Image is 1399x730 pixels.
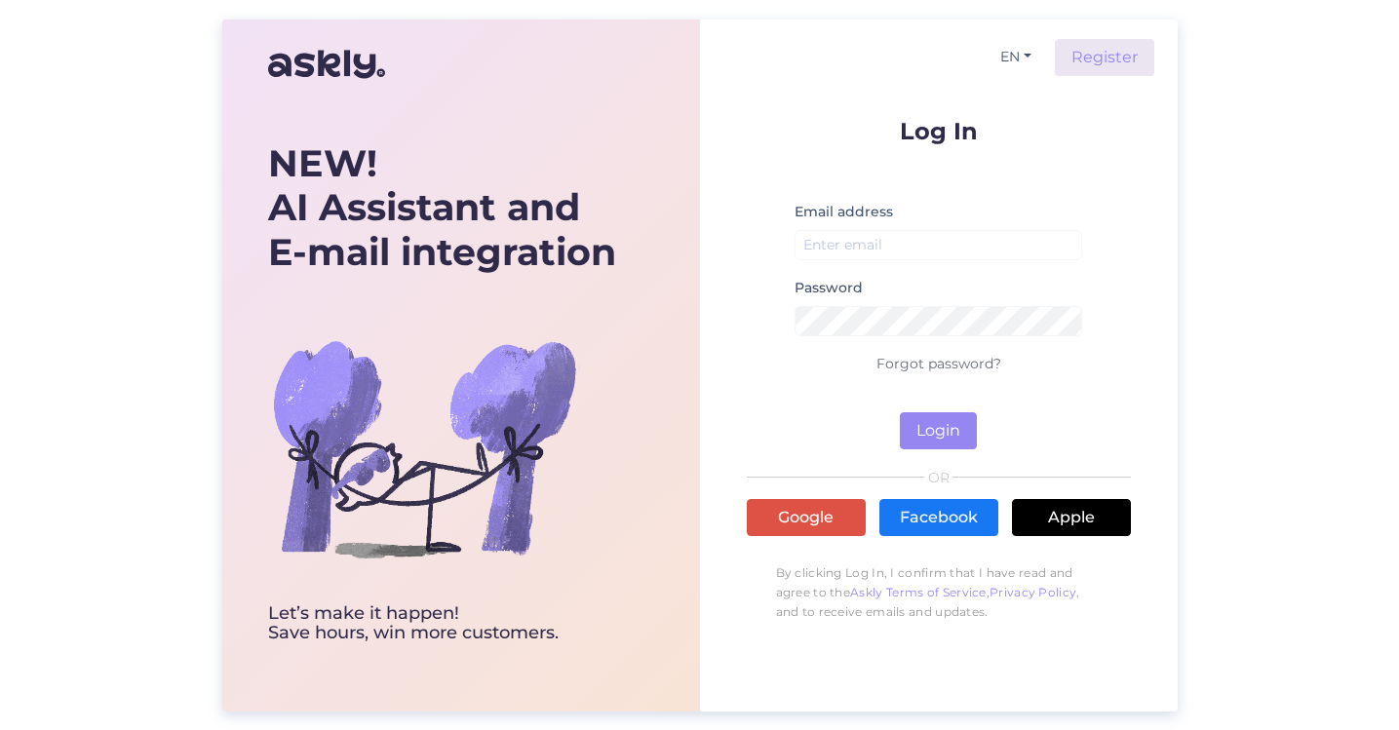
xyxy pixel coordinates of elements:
img: bg-askly [268,292,580,604]
a: Facebook [879,499,998,536]
span: OR [924,471,952,484]
img: Askly [268,41,385,88]
div: AI Assistant and E-mail integration [268,141,616,275]
div: Let’s make it happen! Save hours, win more customers. [268,604,616,643]
label: Email address [795,202,893,222]
button: EN [992,43,1039,71]
p: By clicking Log In, I confirm that I have read and agree to the , , and to receive emails and upd... [747,554,1131,632]
a: Privacy Policy [990,585,1076,599]
label: Password [795,278,863,298]
p: Log In [747,119,1131,143]
a: Askly Terms of Service [850,585,987,599]
button: Login [900,412,977,449]
b: NEW! [268,140,377,186]
a: Google [747,499,866,536]
a: Apple [1012,499,1131,536]
a: Forgot password? [876,355,1001,372]
a: Register [1055,39,1154,76]
input: Enter email [795,230,1083,260]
